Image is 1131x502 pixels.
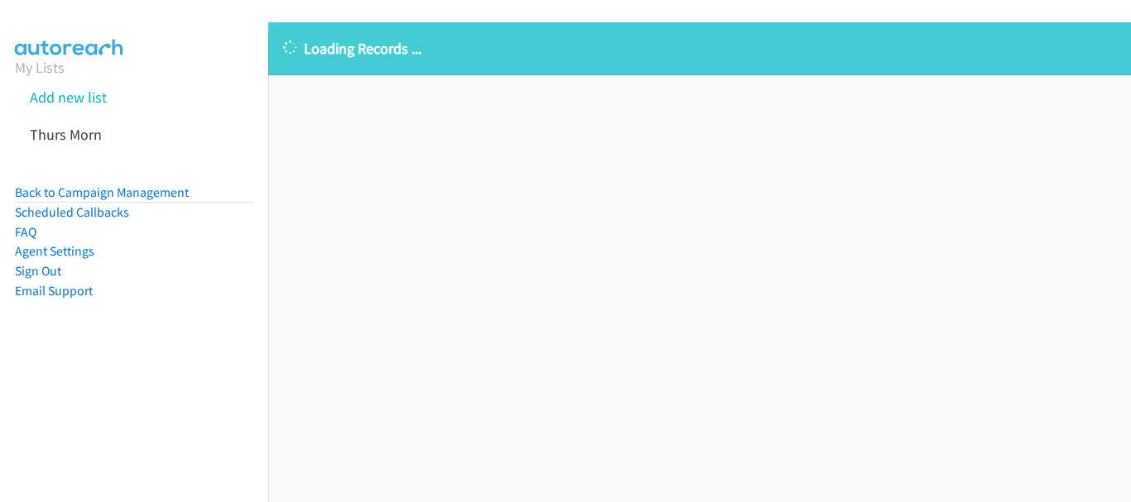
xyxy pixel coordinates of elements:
[15,184,189,200] a: Back to Campaign Management
[15,224,36,240] a: FAQ
[15,204,129,220] a: Scheduled Callbacks
[30,125,102,144] a: Thurs Morn
[283,37,1116,60] p: Loading Records ...
[15,283,93,299] a: Email Support
[15,263,61,279] a: Sign Out
[15,243,94,259] a: Agent Settings
[15,58,65,77] a: My Lists
[30,88,107,107] a: Add new list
